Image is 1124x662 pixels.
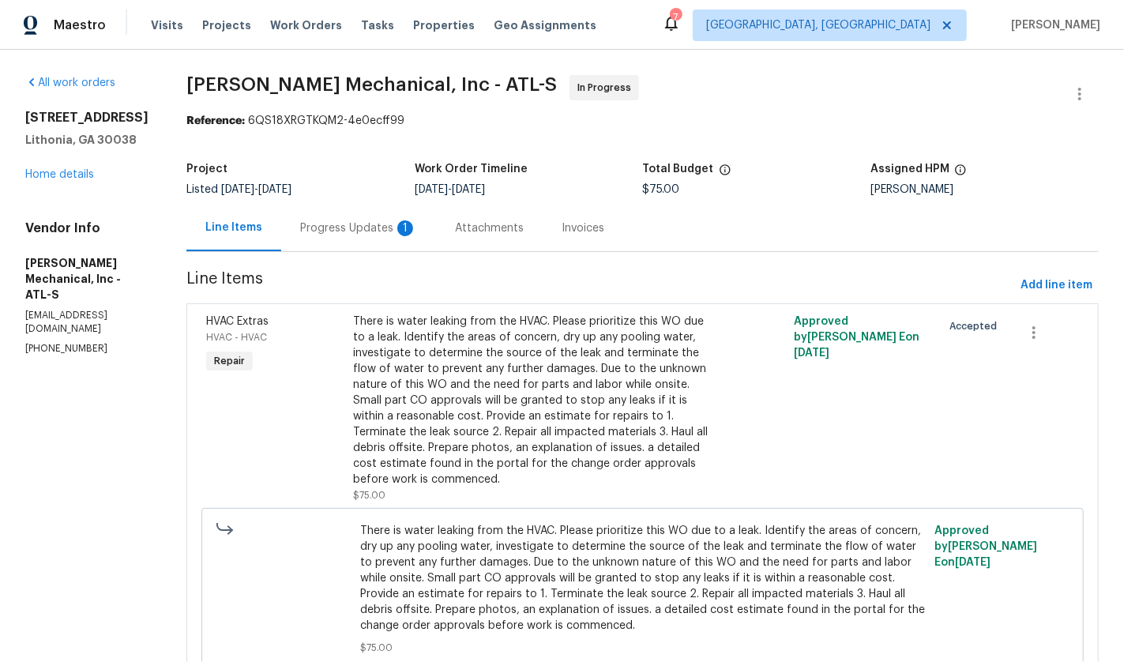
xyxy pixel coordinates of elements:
[934,525,1037,568] span: Approved by [PERSON_NAME] E on
[870,164,949,175] h5: Assigned HPM
[25,220,148,236] h4: Vendor Info
[186,115,245,126] b: Reference:
[415,184,485,195] span: -
[795,348,830,359] span: [DATE]
[1014,271,1099,300] button: Add line item
[25,169,94,180] a: Home details
[353,491,385,500] span: $75.00
[208,353,251,369] span: Repair
[25,132,148,148] h5: Lithonia, GA 30038
[361,20,394,31] span: Tasks
[719,164,731,184] span: The total cost of line items that have been proposed by Opendoor. This sum includes line items th...
[186,271,1014,300] span: Line Items
[870,184,1099,195] div: [PERSON_NAME]
[643,184,680,195] span: $75.00
[455,220,524,236] div: Attachments
[397,220,413,236] div: 1
[577,80,637,96] span: In Progress
[186,184,291,195] span: Listed
[258,184,291,195] span: [DATE]
[206,333,267,342] span: HVAC - HVAC
[205,220,262,235] div: Line Items
[186,75,557,94] span: [PERSON_NAME] Mechanical, Inc - ATL-S
[151,17,183,33] span: Visits
[949,318,1003,334] span: Accepted
[186,113,1099,129] div: 6QS18XRGTKQM2-4e0ecff99
[415,184,448,195] span: [DATE]
[562,220,604,236] div: Invoices
[670,9,681,25] div: 7
[413,17,475,33] span: Properties
[415,164,528,175] h5: Work Order Timeline
[25,255,148,303] h5: [PERSON_NAME] Mechanical, Inc - ATL-S
[360,523,925,634] span: There is water leaking from the HVAC. Please prioritize this WO due to a leak. Identify the areas...
[1021,276,1092,295] span: Add line item
[1005,17,1100,33] span: [PERSON_NAME]
[206,316,269,327] span: HVAC Extras
[54,17,106,33] span: Maestro
[795,316,920,359] span: Approved by [PERSON_NAME] E on
[221,184,254,195] span: [DATE]
[25,110,148,126] h2: [STREET_ADDRESS]
[954,164,967,184] span: The hpm assigned to this work order.
[25,342,148,355] p: [PHONE_NUMBER]
[955,557,991,568] span: [DATE]
[360,640,925,656] span: $75.00
[353,314,711,487] div: There is water leaking from the HVAC. Please prioritize this WO due to a leak. Identify the areas...
[270,17,342,33] span: Work Orders
[494,17,596,33] span: Geo Assignments
[25,309,148,336] p: [EMAIL_ADDRESS][DOMAIN_NAME]
[643,164,714,175] h5: Total Budget
[706,17,930,33] span: [GEOGRAPHIC_DATA], [GEOGRAPHIC_DATA]
[452,184,485,195] span: [DATE]
[25,77,115,88] a: All work orders
[300,220,417,236] div: Progress Updates
[186,164,227,175] h5: Project
[221,184,291,195] span: -
[202,17,251,33] span: Projects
